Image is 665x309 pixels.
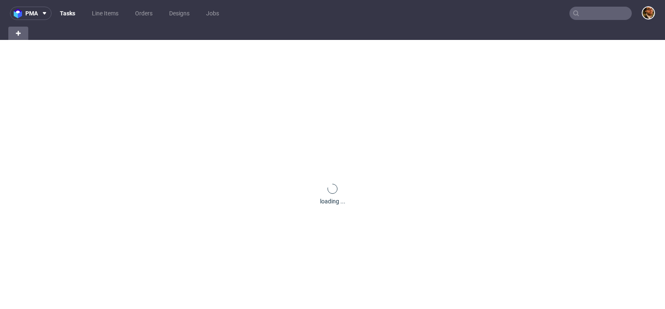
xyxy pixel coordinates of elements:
div: loading ... [320,197,345,205]
span: pma [25,10,38,16]
img: Matteo Corsico [643,7,654,19]
a: Jobs [201,7,224,20]
button: pma [10,7,52,20]
a: Designs [164,7,195,20]
a: Tasks [55,7,80,20]
a: Line Items [87,7,123,20]
img: logo [14,9,25,18]
a: Orders [130,7,158,20]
